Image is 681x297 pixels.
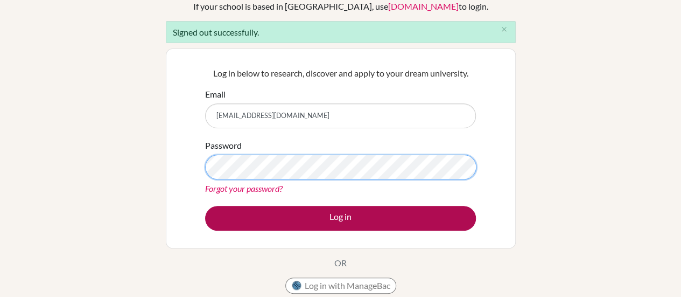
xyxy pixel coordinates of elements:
a: Forgot your password? [205,183,283,194]
a: [DOMAIN_NAME] [388,1,459,11]
i: close [500,25,508,33]
button: Log in with ManageBac [285,278,396,294]
div: Signed out successfully. [166,21,516,43]
button: Log in [205,206,476,231]
p: OR [334,257,347,270]
label: Password [205,139,242,152]
button: Close [494,22,515,38]
p: Log in below to research, discover and apply to your dream university. [205,67,476,80]
label: Email [205,88,226,101]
